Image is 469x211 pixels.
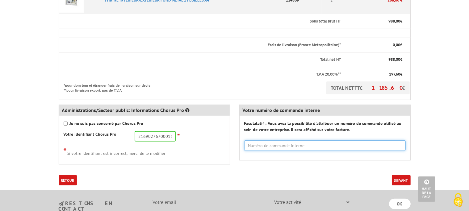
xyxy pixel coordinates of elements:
[326,81,410,94] p: TOTAL NET TTC €
[447,190,469,211] button: Cookies (fenêtre modale)
[64,146,225,156] div: Si votre identifiant est incorrect, merci de le modifier
[64,131,117,137] label: Votre identifiant Chorus Pro
[389,199,411,209] input: OK
[389,72,400,77] span: 197,60
[346,42,403,48] p: €
[64,72,341,77] p: T.V.A 20,00%**
[70,121,144,126] strong: Je ne suis pas concerné par Chorus Pro
[59,175,77,185] a: Retour
[64,122,68,126] input: Je ne suis pas concerné par Chorus Pro
[64,81,157,93] p: *pour dom-tom et étranger frais de livraison sur devis **pour livraison export, pas de T.V.A
[389,19,400,24] span: 988,00
[59,38,341,52] th: Frais de livraison (France Metropolitaine)*
[244,140,406,151] input: Numéro de commande interne
[346,57,403,63] p: €
[392,175,411,185] button: Suivant
[59,105,230,116] div: Administrations/Secteur public: Informations Chorus Pro
[346,72,403,77] p: €
[244,120,406,133] label: Faculatatif : Vous avez la possibilité d'attribuer un numéro de commande utilisé au sein de votre...
[59,52,341,67] th: Total net HT
[346,19,403,24] p: €
[240,105,410,116] div: Votre numéro de commande interne
[372,84,402,91] span: 1 185,60
[393,42,400,48] span: 0,00
[59,14,341,29] th: Sous total brut HT
[149,197,260,207] input: Votre email
[59,201,64,206] img: newsletter.jpg
[418,176,435,202] a: Haut de la page
[389,57,400,62] span: 988,00
[450,192,466,208] img: Cookies (fenêtre modale)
